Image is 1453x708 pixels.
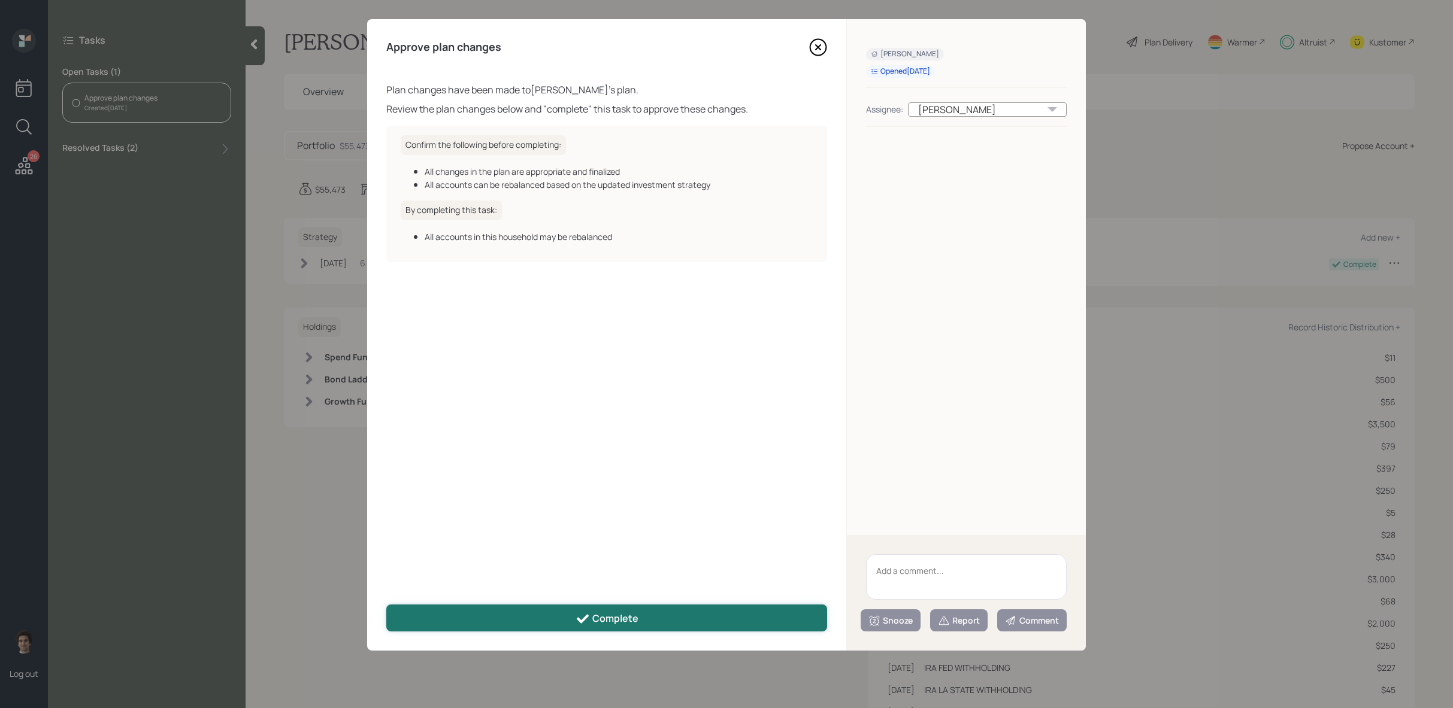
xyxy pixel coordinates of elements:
[401,135,566,155] h6: Confirm the following before completing:
[401,200,502,220] h6: By completing this task:
[425,230,813,243] div: All accounts in this household may be rebalanced
[908,102,1067,117] div: [PERSON_NAME]
[576,612,638,626] div: Complete
[386,604,827,631] button: Complete
[866,103,903,116] div: Assignee:
[425,165,813,178] div: All changes in the plan are appropriate and finalized
[938,615,980,627] div: Report
[997,609,1067,631] button: Comment
[386,41,501,54] h4: Approve plan changes
[871,66,930,77] div: Opened [DATE]
[386,102,827,116] div: Review the plan changes below and "complete" this task to approve these changes.
[861,609,921,631] button: Snooze
[1005,615,1059,627] div: Comment
[868,615,913,627] div: Snooze
[930,609,988,631] button: Report
[425,178,813,191] div: All accounts can be rebalanced based on the updated investment strategy
[871,49,939,59] div: [PERSON_NAME]
[386,83,827,97] div: Plan changes have been made to [PERSON_NAME] 's plan.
